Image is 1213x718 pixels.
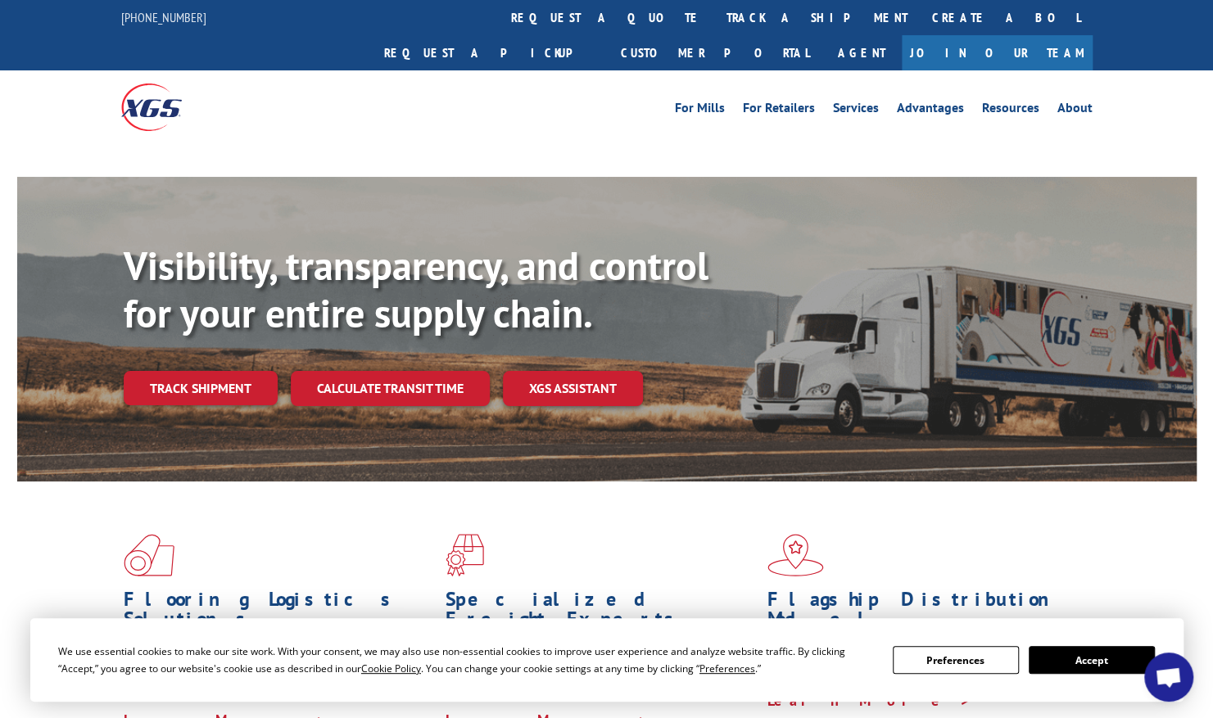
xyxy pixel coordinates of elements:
[361,662,421,675] span: Cookie Policy
[446,589,755,637] h1: Specialized Freight Experts
[503,371,643,406] a: XGS ASSISTANT
[372,35,609,70] a: Request a pickup
[121,9,206,25] a: [PHONE_NUMBER]
[1144,653,1193,702] div: Open chat
[609,35,821,70] a: Customer Portal
[902,35,1093,70] a: Join Our Team
[124,240,708,338] b: Visibility, transparency, and control for your entire supply chain.
[1029,646,1155,674] button: Accept
[821,35,902,70] a: Agent
[675,102,725,120] a: For Mills
[699,662,755,675] span: Preferences
[767,691,971,710] a: Learn More >
[291,371,490,406] a: Calculate transit time
[893,646,1019,674] button: Preferences
[124,371,278,405] a: Track shipment
[124,589,433,637] h1: Flooring Logistics Solutions
[1057,102,1093,120] a: About
[446,534,484,576] img: xgs-icon-focused-on-flooring-red
[30,618,1184,702] div: Cookie Consent Prompt
[58,643,873,677] div: We use essential cookies to make our site work. With your consent, we may also use non-essential ...
[767,534,824,576] img: xgs-icon-flagship-distribution-model-red
[767,589,1077,637] h1: Flagship Distribution Model
[743,102,815,120] a: For Retailers
[124,534,174,576] img: xgs-icon-total-supply-chain-intelligence-red
[833,102,879,120] a: Services
[897,102,964,120] a: Advantages
[982,102,1039,120] a: Resources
